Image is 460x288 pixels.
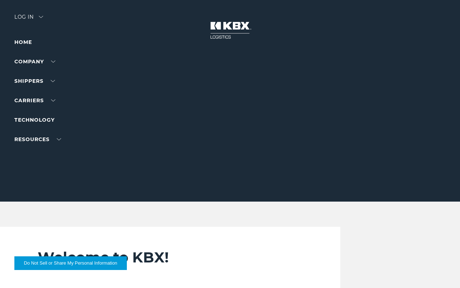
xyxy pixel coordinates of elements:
[14,39,32,45] a: Home
[424,253,460,288] iframe: Chat Widget
[14,97,55,104] a: Carriers
[14,58,55,65] a: Company
[38,248,286,266] h2: Welcome to KBX!
[14,78,55,84] a: SHIPPERS
[14,117,55,123] a: Technology
[39,16,43,18] img: arrow
[14,256,127,270] button: Do Not Sell or Share My Personal Information
[14,136,61,143] a: RESOURCES
[14,14,43,25] div: Log in
[203,14,257,46] img: kbx logo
